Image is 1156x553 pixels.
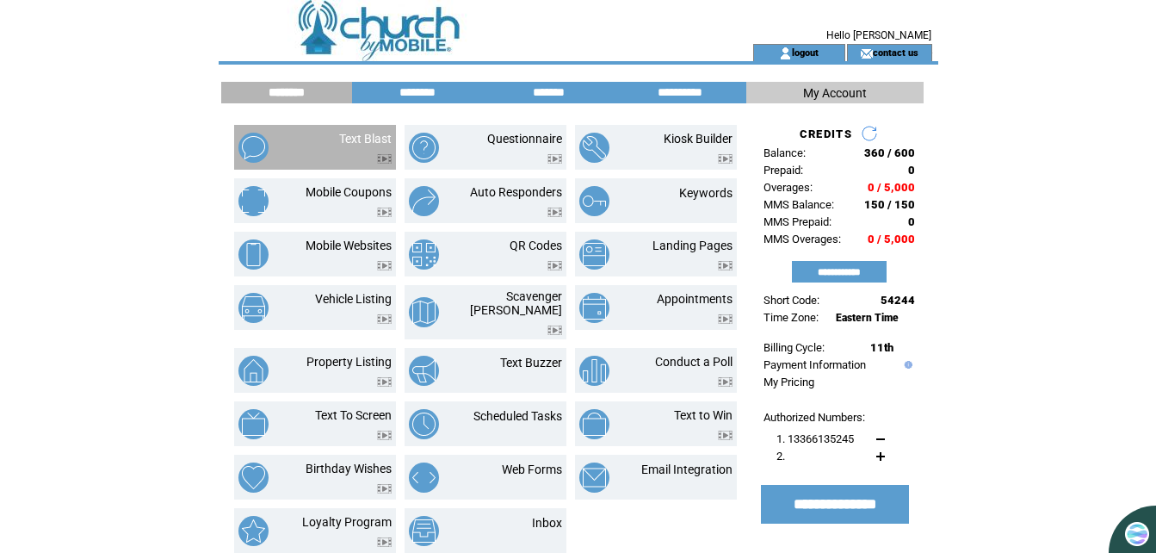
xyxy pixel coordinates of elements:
[868,233,915,245] span: 0 / 5,000
[377,431,392,440] img: video.png
[881,294,915,307] span: 54244
[377,484,392,494] img: video.png
[908,164,915,177] span: 0
[792,47,819,58] a: logout
[579,133,609,163] img: kiosk-builder.png
[238,356,269,386] img: property-listing.png
[315,292,392,306] a: Vehicle Listing
[339,132,392,146] a: Text Blast
[718,431,733,440] img: video.png
[547,261,562,270] img: video.png
[908,215,915,228] span: 0
[803,86,867,100] span: My Account
[763,341,825,354] span: Billing Cycle:
[718,261,733,270] img: video.png
[238,186,269,216] img: mobile-coupons.png
[763,311,819,324] span: Time Zone:
[409,409,439,439] img: scheduled-tasks.png
[238,409,269,439] img: text-to-screen.png
[779,47,792,60] img: account_icon.gif
[306,355,392,369] a: Property Listing
[377,537,392,547] img: video.png
[377,261,392,270] img: video.png
[377,154,392,164] img: video.png
[547,154,562,164] img: video.png
[238,516,269,546] img: loyalty-program.png
[826,29,931,41] span: Hello [PERSON_NAME]
[377,208,392,217] img: video.png
[470,289,562,317] a: Scavenger [PERSON_NAME]
[652,239,733,252] a: Landing Pages
[470,185,562,199] a: Auto Responders
[579,356,609,386] img: conduct-a-poll.png
[409,239,439,270] img: qr-codes.png
[870,341,893,354] span: 11th
[776,432,854,445] span: 1. 13366135245
[306,239,392,252] a: Mobile Websites
[500,356,562,370] a: Text Buzzer
[674,408,733,422] a: Text to Win
[579,293,609,323] img: appointments.png
[718,377,733,387] img: video.png
[306,462,392,475] a: Birthday Wishes
[873,47,918,58] a: contact us
[238,239,269,270] img: mobile-websites.png
[763,198,834,211] span: MMS Balance:
[579,409,609,439] img: text-to-win.png
[763,146,806,159] span: Balance:
[473,409,562,423] a: Scheduled Tasks
[409,297,439,327] img: scavenger-hunt.png
[864,146,915,159] span: 360 / 600
[641,463,733,476] a: Email Integration
[409,516,439,546] img: inbox.png
[655,355,733,369] a: Conduct a Poll
[409,133,439,163] img: questionnaire.png
[502,463,562,476] a: Web Forms
[487,132,562,146] a: Questionnaire
[763,358,866,371] a: Payment Information
[664,132,733,146] a: Kiosk Builder
[679,186,733,200] a: Keywords
[306,185,392,199] a: Mobile Coupons
[763,181,813,194] span: Overages:
[510,239,562,252] a: QR Codes
[547,208,562,217] img: video.png
[864,198,915,211] span: 150 / 150
[900,361,912,369] img: help.gif
[579,463,609,493] img: email-integration.png
[763,215,831,228] span: MMS Prepaid:
[377,377,392,387] img: video.png
[657,292,733,306] a: Appointments
[377,314,392,324] img: video.png
[238,133,269,163] img: text-blast.png
[776,450,785,463] span: 2.
[868,181,915,194] span: 0 / 5,000
[579,186,609,216] img: keywords.png
[800,127,852,140] span: CREDITS
[302,515,392,529] a: Loyalty Program
[718,154,733,164] img: video.png
[238,463,269,493] img: birthday-wishes.png
[409,356,439,386] img: text-buzzer.png
[718,314,733,324] img: video.png
[860,47,873,60] img: contact_us_icon.gif
[763,233,841,245] span: MMS Overages:
[836,312,899,324] span: Eastern Time
[547,326,562,335] img: video.png
[763,376,814,388] a: My Pricing
[532,516,562,530] a: Inbox
[409,463,439,493] img: web-forms.png
[579,239,609,270] img: landing-pages.png
[238,293,269,323] img: vehicle-listing.png
[409,186,439,216] img: auto-responders.png
[763,294,819,307] span: Short Code:
[763,411,865,424] span: Authorized Numbers:
[315,408,392,422] a: Text To Screen
[763,164,803,177] span: Prepaid:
